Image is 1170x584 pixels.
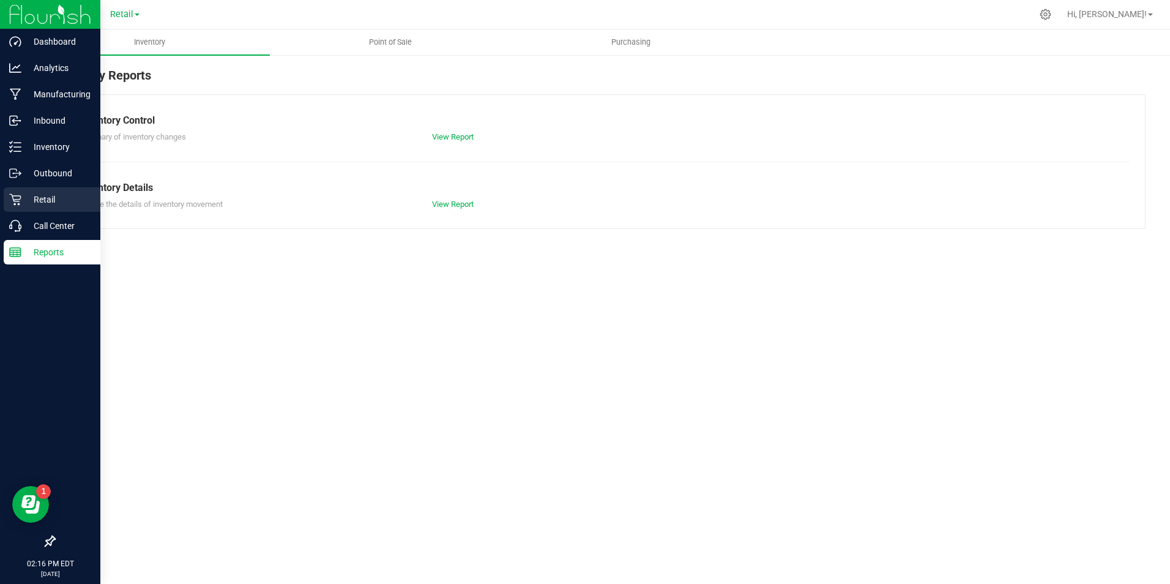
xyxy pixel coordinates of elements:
[12,486,49,523] iframe: Resource center
[79,200,223,209] span: Explore the details of inventory movement
[1067,9,1147,19] span: Hi, [PERSON_NAME]!
[6,558,95,569] p: 02:16 PM EDT
[9,88,21,100] inline-svg: Manufacturing
[9,62,21,74] inline-svg: Analytics
[1038,9,1053,20] div: Manage settings
[432,200,474,209] a: View Report
[9,141,21,153] inline-svg: Inventory
[9,167,21,179] inline-svg: Outbound
[352,37,428,48] span: Point of Sale
[9,246,21,258] inline-svg: Reports
[21,61,95,75] p: Analytics
[21,166,95,181] p: Outbound
[270,29,510,55] a: Point of Sale
[117,37,182,48] span: Inventory
[79,181,1120,195] div: Inventory Details
[79,113,1120,128] div: Inventory Control
[9,114,21,127] inline-svg: Inbound
[21,192,95,207] p: Retail
[36,484,51,499] iframe: Resource center unread badge
[29,29,270,55] a: Inventory
[21,87,95,102] p: Manufacturing
[21,245,95,260] p: Reports
[9,220,21,232] inline-svg: Call Center
[9,193,21,206] inline-svg: Retail
[6,569,95,578] p: [DATE]
[511,29,751,55] a: Purchasing
[21,34,95,49] p: Dashboard
[54,66,1146,94] div: Inventory Reports
[9,36,21,48] inline-svg: Dashboard
[79,132,186,141] span: Summary of inventory changes
[21,219,95,233] p: Call Center
[21,140,95,154] p: Inventory
[595,37,667,48] span: Purchasing
[432,132,474,141] a: View Report
[21,113,95,128] p: Inbound
[110,9,133,20] span: Retail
